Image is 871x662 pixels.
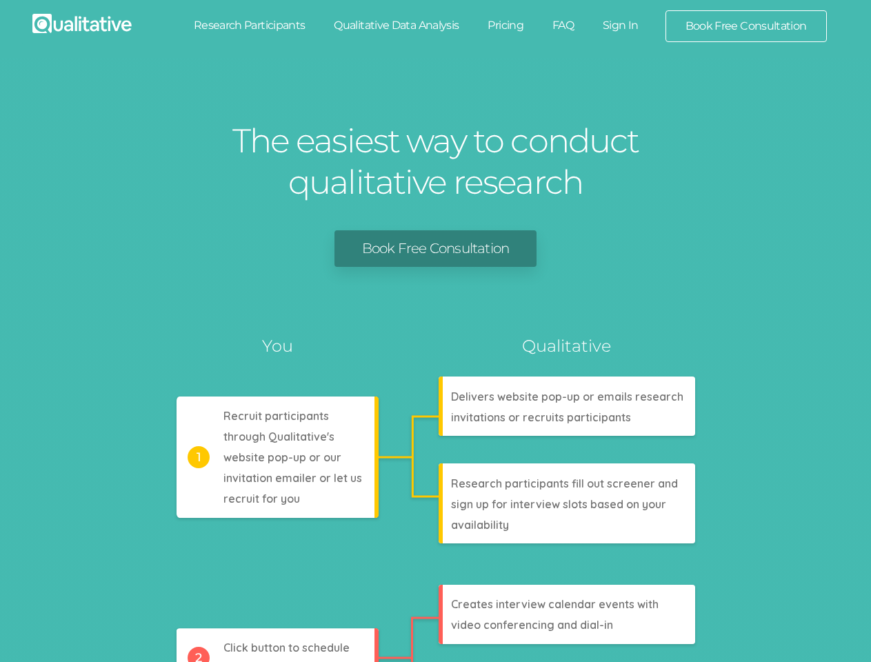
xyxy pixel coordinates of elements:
[32,14,132,33] img: Qualitative
[451,618,613,632] tspan: video conferencing and dial-in
[223,409,329,423] tspan: Recruit participants
[229,120,643,203] h1: The easiest way to conduct qualitative research
[522,336,611,356] tspan: Qualitative
[223,492,300,505] tspan: recruit for you
[666,11,826,41] a: Book Free Consultation
[451,410,631,424] tspan: invitations or recruits participants
[196,450,201,465] tspan: 1
[588,10,653,41] a: Sign In
[223,471,362,485] tspan: invitation emailer or let us
[451,597,659,611] tspan: Creates interview calendar events with
[223,641,350,654] tspan: Click button to schedule
[451,390,683,403] tspan: Delivers website pop-up or emails research
[223,450,341,464] tspan: website pop-up or our
[451,497,666,511] tspan: sign up for interview slots based on your
[262,336,293,356] tspan: You
[334,230,537,267] a: Book Free Consultation
[451,477,678,490] tspan: Research participants fill out screener and
[223,430,334,443] tspan: through Qualitative's
[538,10,588,41] a: FAQ
[473,10,538,41] a: Pricing
[451,518,509,532] tspan: availability
[319,10,473,41] a: Qualitative Data Analysis
[179,10,320,41] a: Research Participants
